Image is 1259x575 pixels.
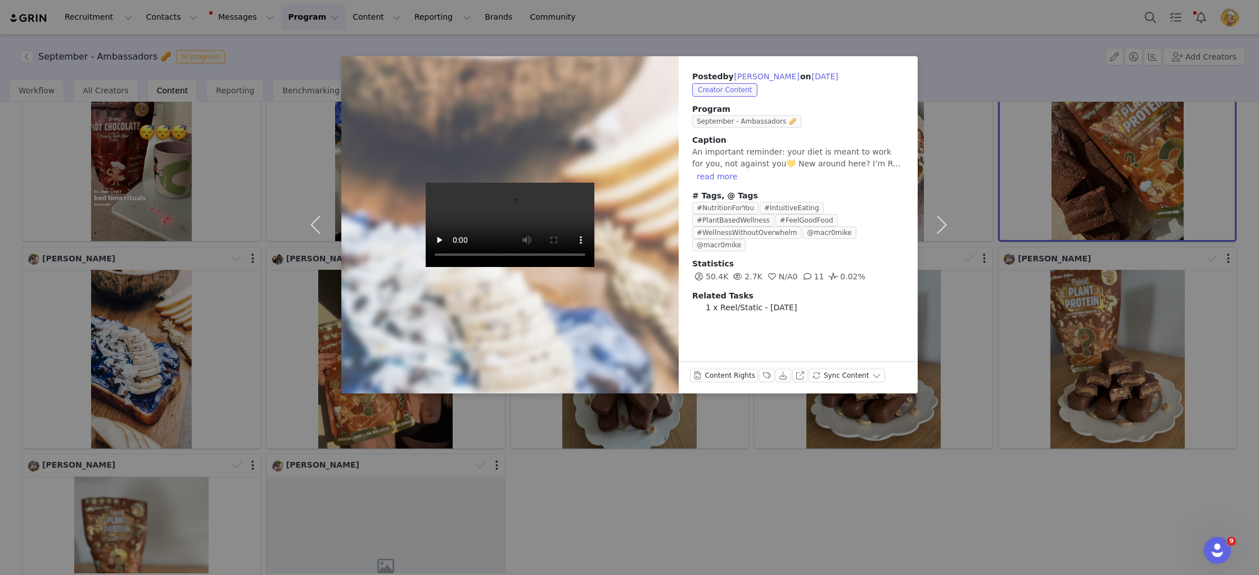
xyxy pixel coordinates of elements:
span: September - Ambassadors 🥜 [692,115,801,128]
span: #PlantBasedWellness [692,214,774,227]
span: 0 [765,272,798,281]
span: 1 x Reel/Static - [DATE] [706,302,797,314]
span: N/A [765,272,793,281]
span: 0.02% [827,272,865,281]
span: An important reminder: your diet is meant to work for you, not against you💛 New around here? I’m ... [692,147,900,168]
button: read more [692,170,742,183]
span: 2.7K [731,272,762,281]
span: 50.4K [692,272,728,281]
span: #WellnessWithoutOverwhelm [692,227,801,239]
span: Related Tasks [692,291,753,300]
span: by [723,72,800,81]
span: Posted on [692,72,839,81]
span: Statistics [692,259,734,268]
span: 11 [801,272,824,281]
span: #FeelGoodFood [775,214,838,227]
a: September - Ambassadors 🥜 [692,116,806,125]
button: [PERSON_NAME] [734,70,800,83]
span: #NutritionForYou [692,202,759,214]
span: #IntuitiveEating [760,202,824,214]
span: 9 [1227,537,1236,546]
span: Creator Content [692,83,757,97]
span: Caption [692,135,726,144]
span: # Tags, @ Tags [692,191,758,200]
iframe: Intercom live chat [1204,537,1231,564]
button: [DATE] [811,70,838,83]
span: @macr0mike [692,239,746,251]
span: Program [692,103,904,115]
button: Content Rights [690,369,758,382]
button: Sync Content [809,369,885,382]
span: @macr0mike [802,227,856,239]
